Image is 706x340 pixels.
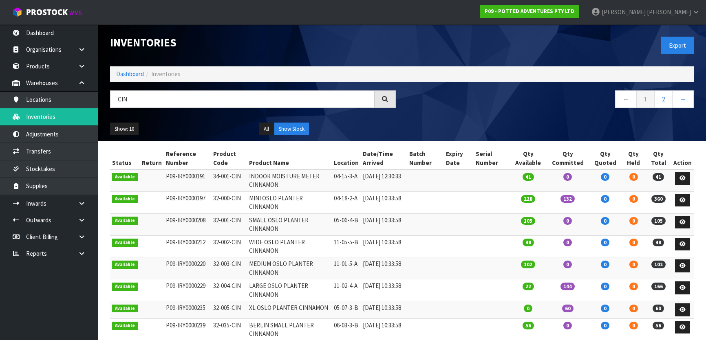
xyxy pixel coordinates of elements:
[562,305,574,312] span: 60
[601,283,609,290] span: 0
[112,322,138,330] span: Available
[602,8,646,16] span: [PERSON_NAME]
[629,195,638,203] span: 0
[480,5,579,18] a: P09 - POTTED ADVENTURES PTY LTD
[361,147,408,169] th: Date/Time Arrived
[671,147,694,169] th: Action
[523,173,534,181] span: 41
[601,239,609,246] span: 0
[211,257,247,279] td: 32-003-CIN
[112,283,138,291] span: Available
[247,169,331,191] td: INDOOR MOISTURE METER CINNAMON
[521,217,535,225] span: 105
[112,305,138,313] span: Available
[601,322,609,329] span: 0
[636,90,655,108] a: 1
[332,257,361,279] td: 11-01-5-A
[653,305,664,312] span: 60
[332,279,361,301] td: 11-02-4-A
[12,7,22,17] img: cube-alt.png
[164,213,212,235] td: P09-IRY0000208
[112,173,138,181] span: Available
[116,70,144,78] a: Dashboard
[361,279,408,301] td: [DATE] 10:33:58
[651,217,666,225] span: 105
[474,147,510,169] th: Serial Number
[332,235,361,257] td: 11-05-5-B
[615,90,637,108] a: ←
[247,235,331,257] td: WIDE OSLO PLANTER CINNAMON
[164,147,212,169] th: Reference Number
[521,195,535,203] span: 228
[672,90,694,108] a: →
[523,283,534,290] span: 22
[361,191,408,213] td: [DATE] 10:33:58
[651,195,666,203] span: 360
[361,301,408,319] td: [DATE] 10:33:58
[601,217,609,225] span: 0
[164,169,212,191] td: P09-IRY0000191
[407,147,443,169] th: Batch Number
[524,305,532,312] span: 0
[361,169,408,191] td: [DATE] 12:30:33
[523,239,534,246] span: 48
[110,90,375,108] input: Search inventories
[546,147,589,169] th: Qty Committed
[151,70,181,78] span: Inventories
[211,301,247,319] td: 32-005-CIN
[560,195,575,203] span: 132
[164,235,212,257] td: P09-IRY0000212
[629,173,638,181] span: 0
[444,147,474,169] th: Expiry Date
[601,173,609,181] span: 0
[661,37,694,54] button: Export
[332,147,361,169] th: Location
[247,279,331,301] td: LARGE OSLO PLANTER CINNAMON
[332,169,361,191] td: 04-15-3-A
[653,173,664,181] span: 41
[112,195,138,203] span: Available
[563,173,572,181] span: 0
[361,257,408,279] td: [DATE] 10:33:58
[110,37,396,49] h1: Inventories
[211,191,247,213] td: 32-000-CIN
[629,322,638,329] span: 0
[629,261,638,268] span: 0
[112,217,138,225] span: Available
[26,7,68,18] span: ProStock
[69,9,82,17] small: WMS
[247,147,331,169] th: Product Name
[563,322,572,329] span: 0
[274,123,309,136] button: Show Stock
[259,123,274,136] button: All
[654,90,673,108] a: 2
[629,217,638,225] span: 0
[140,147,164,169] th: Return
[361,213,408,235] td: [DATE] 10:33:58
[112,239,138,247] span: Available
[629,239,638,246] span: 0
[164,191,212,213] td: P09-IRY0000197
[647,8,691,16] span: [PERSON_NAME]
[563,239,572,246] span: 0
[247,301,331,319] td: XL OSLO PLANTER CINNAMON
[110,147,140,169] th: Status
[653,239,664,246] span: 48
[164,257,212,279] td: P09-IRY0000220
[653,322,664,329] span: 56
[563,217,572,225] span: 0
[485,8,574,15] strong: P09 - POTTED ADVENTURES PTY LTD
[651,261,666,268] span: 102
[361,235,408,257] td: [DATE] 10:33:58
[408,90,694,110] nav: Page navigation
[247,191,331,213] td: MINI OSLO PLANTER CINNAMON
[563,261,572,268] span: 0
[523,322,534,329] span: 56
[332,301,361,319] td: 05-07-3-B
[211,235,247,257] td: 32-002-CIN
[560,283,575,290] span: 144
[247,213,331,235] td: SMALL OSLO PLANTER CINNAMON
[601,305,609,312] span: 0
[211,169,247,191] td: 34-001-CIN
[510,147,546,169] th: Qty Available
